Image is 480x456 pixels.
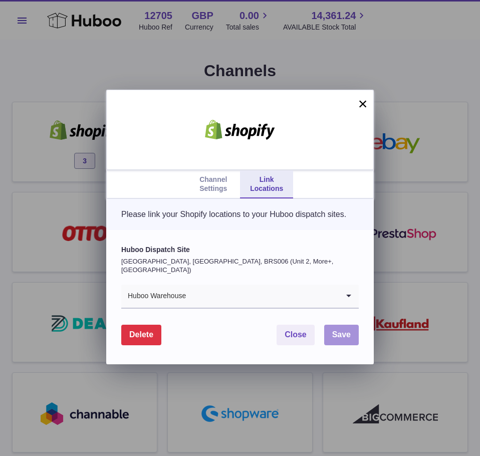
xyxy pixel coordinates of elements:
[285,330,307,339] span: Close
[357,98,369,110] button: ×
[277,325,315,345] button: Close
[187,170,240,198] a: Channel Settings
[186,285,339,308] input: Search for option
[129,330,153,339] span: Delete
[121,325,161,345] button: Delete
[240,170,293,198] a: Link Locations
[324,325,359,345] button: Save
[121,257,359,275] p: [GEOGRAPHIC_DATA], [GEOGRAPHIC_DATA], BRS006 (Unit 2, More+, [GEOGRAPHIC_DATA])
[121,285,186,308] span: Huboo Warehouse
[332,330,351,339] span: Save
[121,209,359,220] p: Please link your Shopify locations to your Huboo dispatch sites.
[121,285,359,309] div: Search for option
[197,120,283,140] img: shopify
[121,245,359,255] label: Huboo Dispatch Site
